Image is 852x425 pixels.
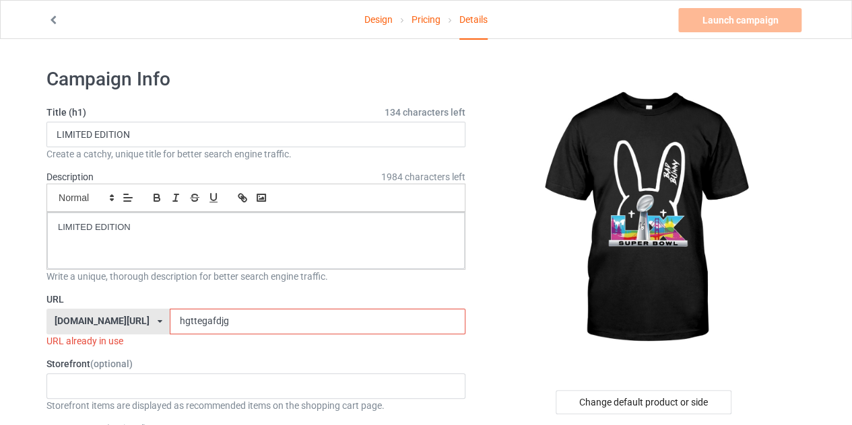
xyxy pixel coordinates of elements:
label: Description [46,171,94,182]
div: URL already in use [46,334,465,348]
span: 134 characters left [385,106,465,119]
span: 1984 characters left [381,170,465,184]
div: Details [459,1,488,40]
label: URL [46,293,465,306]
span: (optional) [90,358,133,369]
div: Change default product or side [556,390,731,414]
h1: Campaign Info [46,67,465,91]
div: Storefront items are displayed as recommended items on the shopping cart page. [46,399,465,412]
label: Title (h1) [46,106,465,119]
div: [DOMAIN_NAME][URL] [55,316,150,325]
label: Storefront [46,357,465,371]
div: Write a unique, thorough description for better search engine traffic. [46,270,465,283]
p: LIMITED EDITION [58,221,454,234]
div: Create a catchy, unique title for better search engine traffic. [46,147,465,161]
a: Design [364,1,393,38]
a: Pricing [412,1,440,38]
